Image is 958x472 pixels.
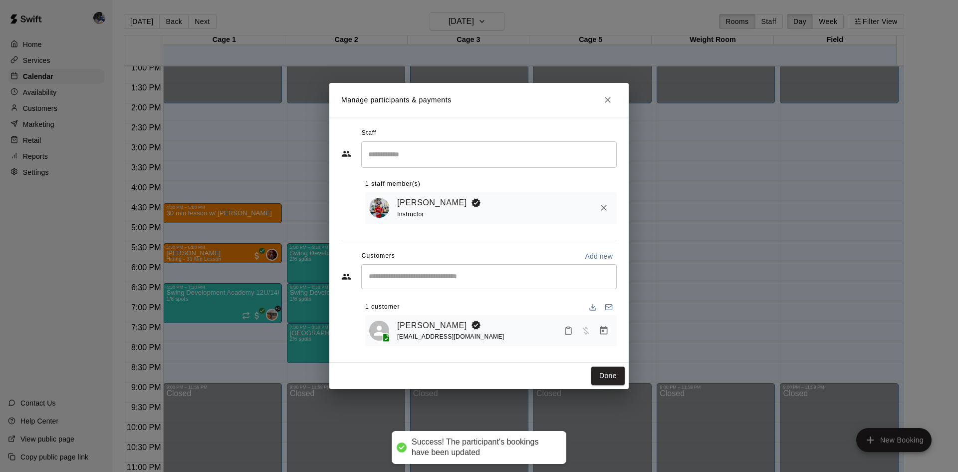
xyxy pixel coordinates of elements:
[362,248,395,264] span: Customers
[591,367,625,385] button: Done
[471,198,481,208] svg: Booking Owner
[585,251,613,261] p: Add new
[595,322,613,340] button: Manage bookings & payment
[599,91,617,109] button: Close
[471,320,481,330] svg: Booking Owner
[585,299,601,315] button: Download list
[595,199,613,217] button: Remove
[577,326,595,334] span: Has not paid
[369,321,389,341] div: Penelope Pollock
[601,299,617,315] button: Email participants
[397,333,504,340] span: [EMAIL_ADDRESS][DOMAIN_NAME]
[341,95,452,105] p: Manage participants & payments
[560,322,577,339] button: Mark attendance
[412,437,556,458] div: Success! The participant's bookings have been updated
[397,211,424,218] span: Instructor
[362,125,376,141] span: Staff
[361,141,617,168] div: Search staff
[361,264,617,289] div: Start typing to search customers...
[397,196,467,209] a: [PERSON_NAME]
[365,176,421,192] span: 1 staff member(s)
[341,149,351,159] svg: Staff
[581,248,617,264] button: Add new
[397,319,467,332] a: [PERSON_NAME]
[369,198,389,218] img: Kylie Chung
[341,272,351,282] svg: Customers
[365,299,400,315] span: 1 customer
